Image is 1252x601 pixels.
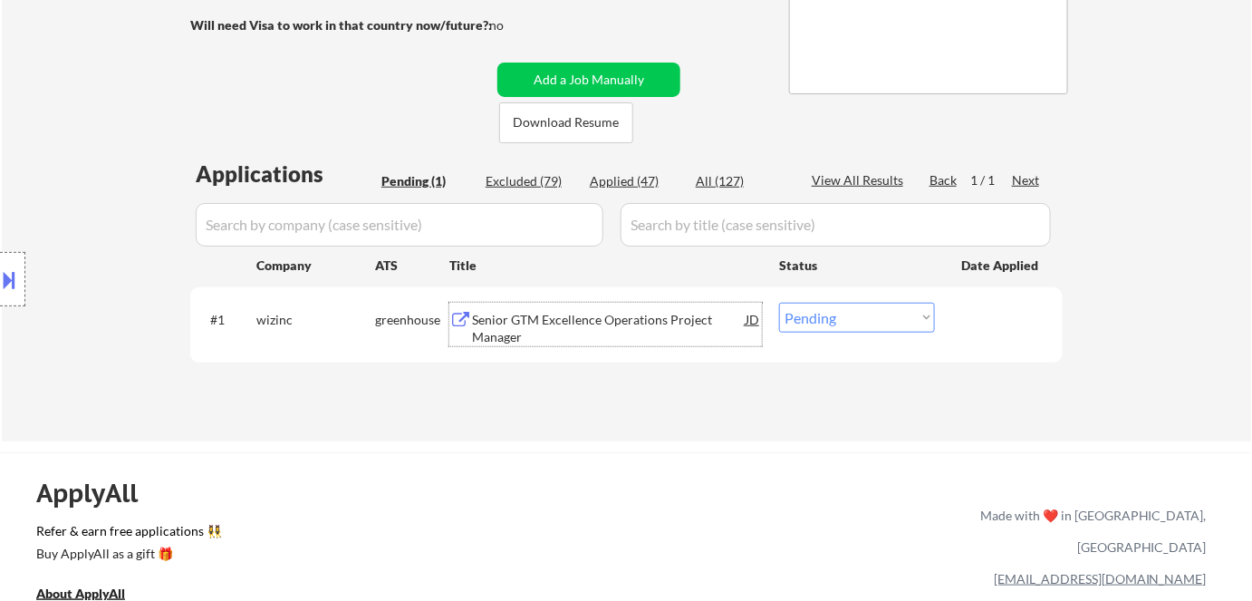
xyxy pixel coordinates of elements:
div: Buy ApplyAll as a gift 🎁 [36,548,217,560]
div: ApplyAll [36,478,159,509]
div: Senior GTM Excellence Operations Project Manager [472,311,746,346]
a: Buy ApplyAll as a gift 🎁 [36,544,217,567]
div: All (127) [696,172,786,190]
input: Search by title (case sensitive) [621,203,1051,247]
div: View All Results [812,171,909,189]
div: Next [1012,171,1041,189]
div: 1 / 1 [970,171,1012,189]
div: ATS [375,257,449,275]
div: Back [929,171,958,189]
div: Pending (1) [381,172,472,190]
u: About ApplyAll [36,586,125,601]
strong: Will need Visa to work in that country now/future?: [190,17,492,33]
div: no [489,16,541,34]
div: Made with ❤️ in [GEOGRAPHIC_DATA], [GEOGRAPHIC_DATA] [973,499,1207,563]
a: [EMAIL_ADDRESS][DOMAIN_NAME] [994,571,1207,586]
div: Title [449,257,762,275]
div: Excluded (79) [486,172,576,190]
input: Search by company (case sensitive) [196,203,603,247]
div: greenhouse [375,311,449,329]
div: Applied (47) [590,172,680,190]
div: JD [744,303,762,335]
div: Date Applied [961,257,1041,275]
a: Refer & earn free applications 👯‍♀️ [36,525,602,544]
div: Status [779,248,935,281]
button: Download Resume [499,102,633,143]
button: Add a Job Manually [497,63,680,97]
